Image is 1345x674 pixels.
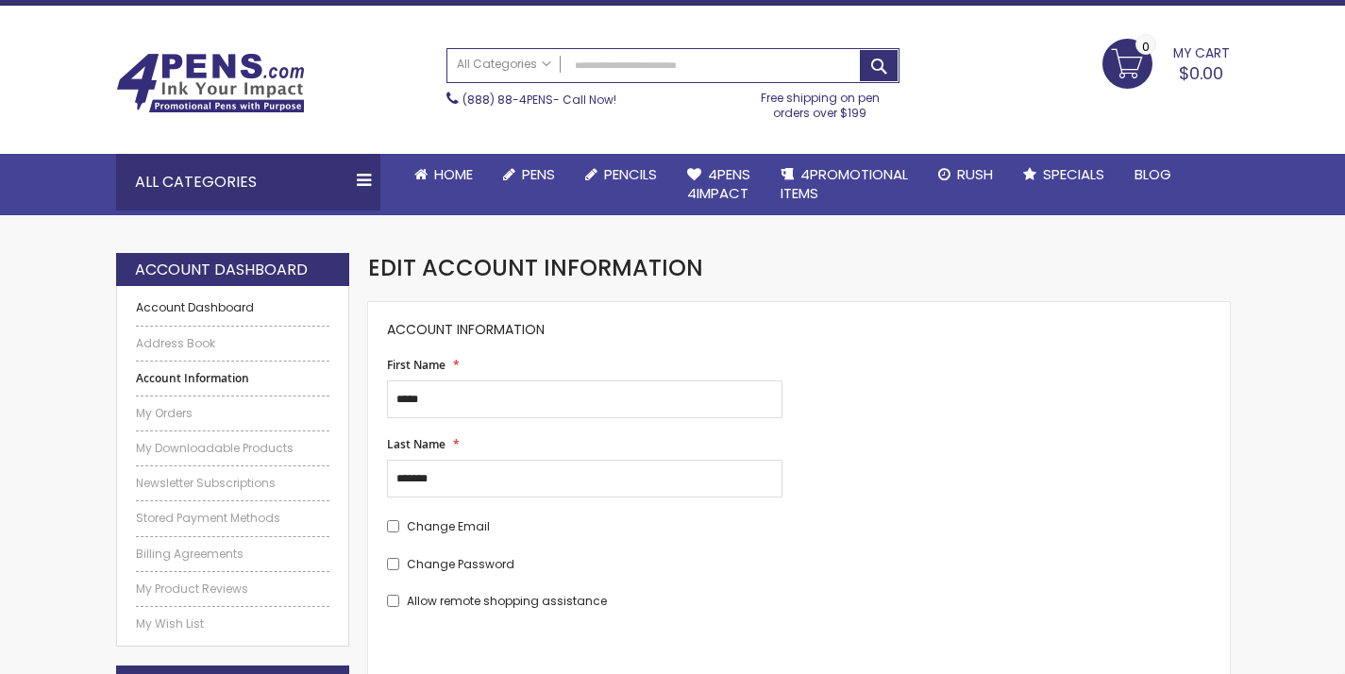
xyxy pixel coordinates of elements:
a: My Orders [136,406,330,421]
span: $0.00 [1179,61,1223,85]
a: Blog [1119,154,1186,195]
a: My Product Reviews [136,581,330,597]
span: Allow remote shopping assistance [407,593,607,609]
a: 4Pens4impact [672,154,765,215]
span: Edit Account Information [368,252,703,283]
strong: Account Dashboard [135,260,308,280]
span: - Call Now! [462,92,616,108]
span: First Name [387,357,446,373]
span: Last Name [387,436,446,452]
span: Specials [1043,164,1104,184]
strong: Account Information [136,371,330,386]
a: (888) 88-4PENS [462,92,553,108]
span: 4PROMOTIONAL ITEMS [781,164,908,203]
span: 0 [1142,38,1150,56]
a: Pens [488,154,570,195]
div: All Categories [116,154,380,211]
span: Change Password [407,556,514,572]
a: My Wish List [136,616,330,632]
span: All Categories [457,57,551,72]
a: Account Dashboard [136,300,330,315]
a: Home [399,154,488,195]
span: Change Email [407,518,490,534]
img: 4Pens Custom Pens and Promotional Products [116,53,305,113]
div: Free shipping on pen orders over $199 [741,83,899,121]
a: Specials [1008,154,1119,195]
a: My Downloadable Products [136,441,330,456]
span: Home [434,164,473,184]
a: Address Book [136,336,330,351]
span: 4Pens 4impact [687,164,750,203]
a: Newsletter Subscriptions [136,476,330,491]
span: Pens [522,164,555,184]
a: Pencils [570,154,672,195]
span: Blog [1135,164,1171,184]
span: Pencils [604,164,657,184]
a: Billing Agreements [136,547,330,562]
a: Rush [923,154,1008,195]
a: All Categories [447,49,561,80]
a: 4PROMOTIONALITEMS [765,154,923,215]
span: Account Information [387,320,545,339]
span: Rush [957,164,993,184]
a: $0.00 0 [1102,39,1230,86]
a: Stored Payment Methods [136,511,330,526]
